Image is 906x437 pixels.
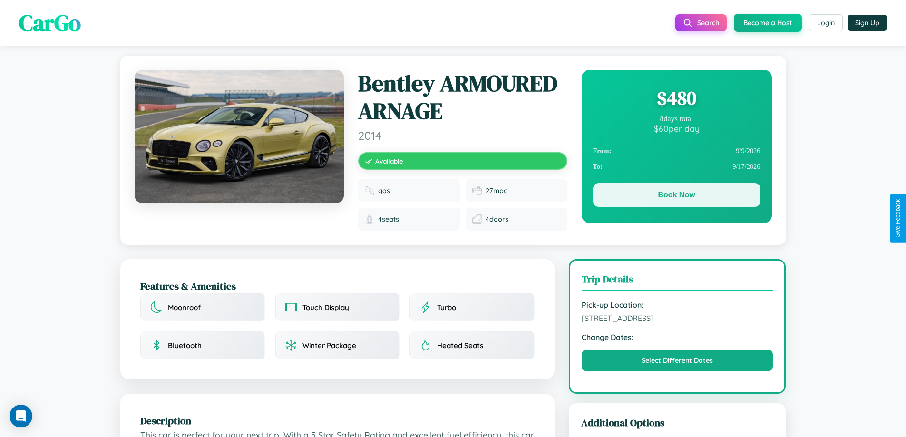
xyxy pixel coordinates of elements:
[365,214,374,224] img: Seats
[593,123,760,134] div: $ 60 per day
[378,186,390,195] span: gas
[734,14,802,32] button: Become a Host
[365,186,374,195] img: Fuel type
[19,7,81,39] span: CarGo
[358,70,567,125] h1: Bentley ARMOURED ARNAGE
[168,341,202,350] span: Bluetooth
[168,303,201,312] span: Moonroof
[809,14,843,31] button: Login
[472,186,482,195] img: Fuel efficiency
[593,183,760,207] button: Book Now
[358,128,567,143] span: 2014
[582,313,773,323] span: [STREET_ADDRESS]
[140,279,535,293] h2: Features & Amenities
[697,19,719,27] span: Search
[302,341,356,350] span: Winter Package
[593,147,612,155] strong: From:
[593,159,760,175] div: 9 / 17 / 2026
[582,300,773,310] strong: Pick-up Location:
[437,303,456,312] span: Turbo
[10,405,32,427] div: Open Intercom Messenger
[593,85,760,111] div: $ 480
[140,414,535,427] h2: Description
[895,199,901,238] div: Give Feedback
[437,341,483,350] span: Heated Seats
[486,186,508,195] span: 27 mpg
[582,350,773,371] button: Select Different Dates
[582,272,773,291] h3: Trip Details
[848,15,887,31] button: Sign Up
[581,416,774,429] h3: Additional Options
[375,157,403,165] span: Available
[135,70,344,203] img: Bentley ARMOURED ARNAGE 2014
[378,215,399,223] span: 4 seats
[593,163,603,171] strong: To:
[302,303,349,312] span: Touch Display
[486,215,508,223] span: 4 doors
[472,214,482,224] img: Doors
[675,14,727,31] button: Search
[582,332,773,342] strong: Change Dates:
[593,143,760,159] div: 9 / 9 / 2026
[593,115,760,123] div: 8 days total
